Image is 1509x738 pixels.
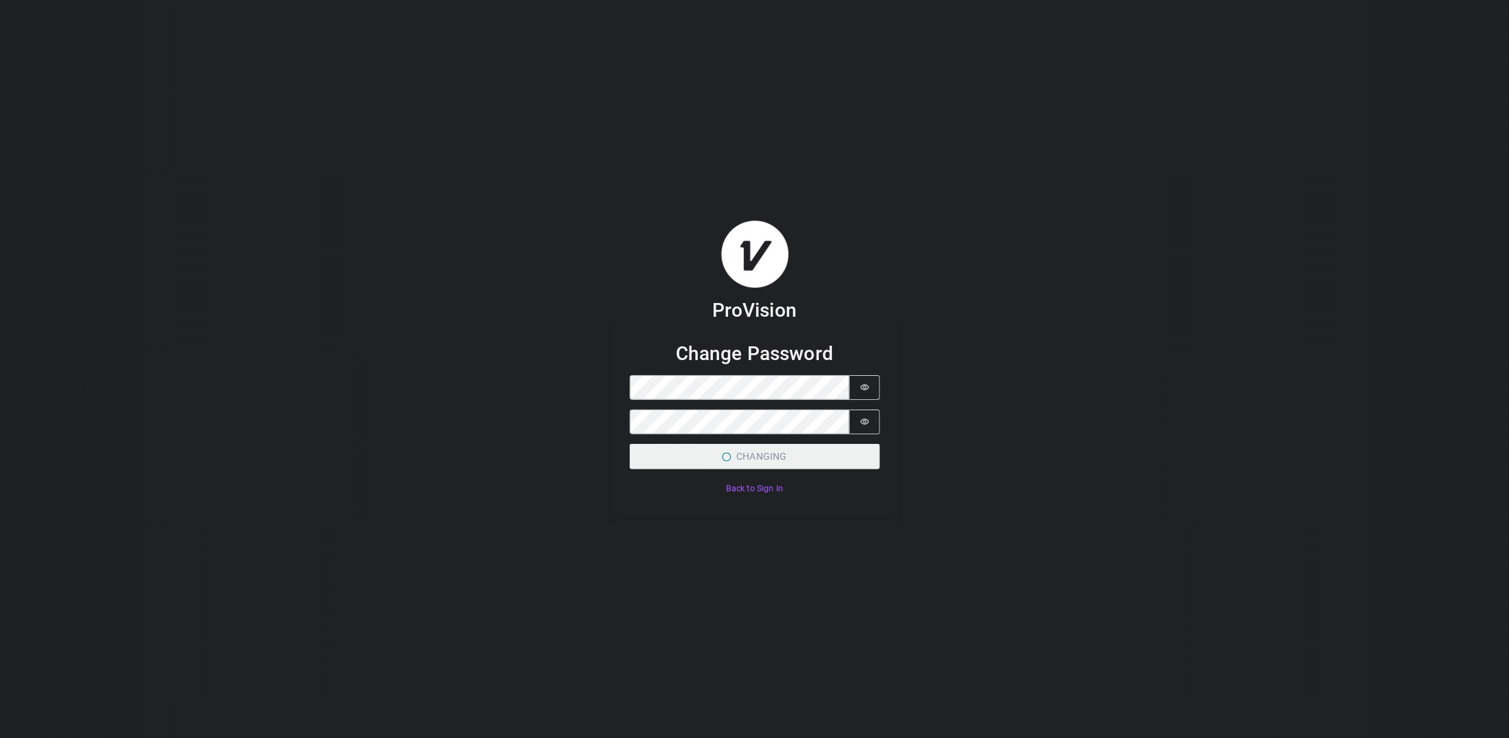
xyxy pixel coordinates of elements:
button: Show password [850,375,880,400]
button: Back to Sign In [630,479,880,499]
h3: Change Password [630,342,880,366]
h3: ProVision [712,298,797,322]
button: Show password [850,410,880,434]
button: Changing [630,444,880,469]
span: Changing [722,449,786,464]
